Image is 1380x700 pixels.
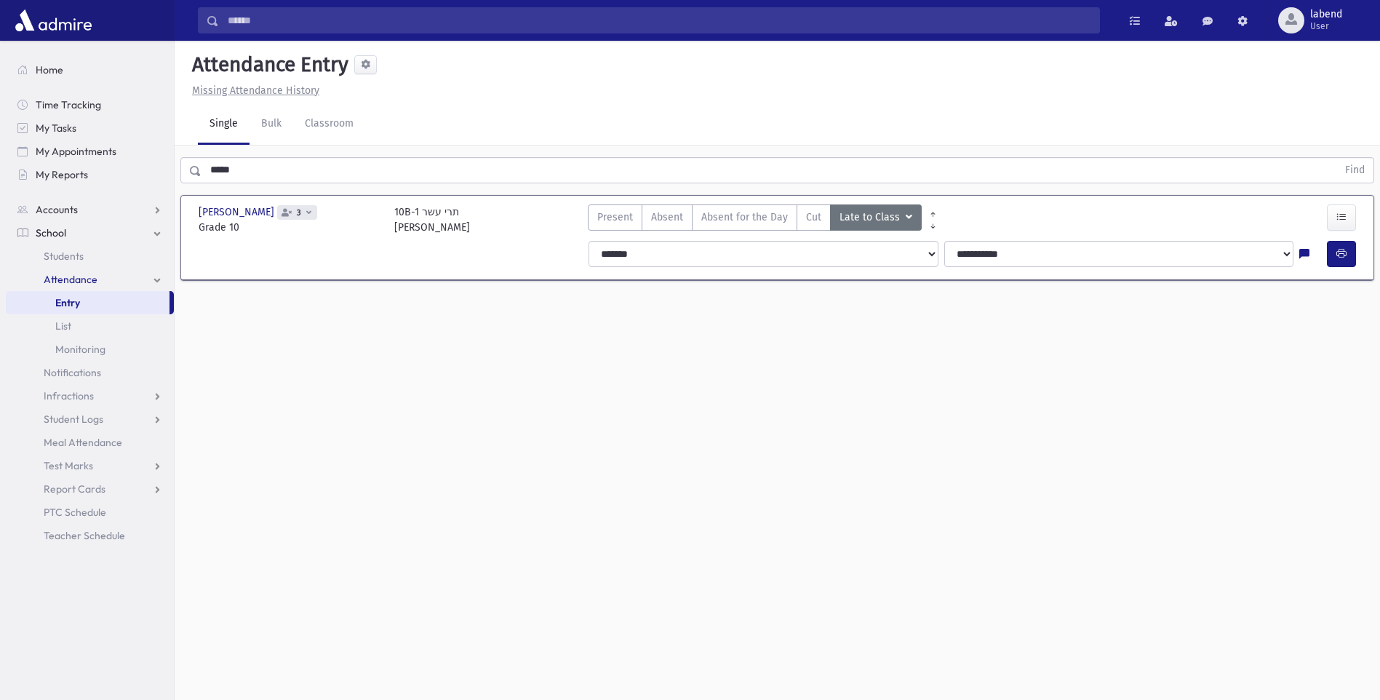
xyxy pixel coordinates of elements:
[55,296,80,309] span: Entry
[6,314,174,338] a: List
[186,84,319,97] a: Missing Attendance History
[830,204,922,231] button: Late to Class
[44,389,94,402] span: Infractions
[44,366,101,379] span: Notifications
[44,250,84,263] span: Students
[6,524,174,547] a: Teacher Schedule
[36,168,88,181] span: My Reports
[6,454,174,477] a: Test Marks
[6,93,174,116] a: Time Tracking
[294,208,304,218] span: 3
[6,361,174,384] a: Notifications
[44,529,125,542] span: Teacher Schedule
[36,203,78,216] span: Accounts
[36,122,76,135] span: My Tasks
[6,501,174,524] a: PTC Schedule
[192,84,319,97] u: Missing Attendance History
[597,210,633,225] span: Present
[1310,9,1342,20] span: labend
[6,268,174,291] a: Attendance
[199,220,380,235] span: Grade 10
[219,7,1099,33] input: Search
[6,116,174,140] a: My Tasks
[1336,158,1373,183] button: Find
[199,204,277,220] span: [PERSON_NAME]
[198,104,250,145] a: Single
[44,413,103,426] span: Student Logs
[1310,20,1342,32] span: User
[293,104,365,145] a: Classroom
[6,58,174,81] a: Home
[55,319,71,333] span: List
[44,482,105,496] span: Report Cards
[36,226,66,239] span: School
[44,436,122,449] span: Meal Attendance
[6,338,174,361] a: Monitoring
[6,291,169,314] a: Entry
[588,204,922,235] div: AttTypes
[6,431,174,454] a: Meal Attendance
[6,384,174,407] a: Infractions
[12,6,95,35] img: AdmirePro
[6,477,174,501] a: Report Cards
[36,98,101,111] span: Time Tracking
[6,140,174,163] a: My Appointments
[36,145,116,158] span: My Appointments
[394,204,470,235] div: 10B-1 תרי עשר [PERSON_NAME]
[701,210,788,225] span: Absent for the Day
[250,104,293,145] a: Bulk
[6,163,174,186] a: My Reports
[44,506,106,519] span: PTC Schedule
[55,343,105,356] span: Monitoring
[839,210,903,226] span: Late to Class
[186,52,348,77] h5: Attendance Entry
[6,198,174,221] a: Accounts
[44,459,93,472] span: Test Marks
[6,407,174,431] a: Student Logs
[44,273,97,286] span: Attendance
[806,210,821,225] span: Cut
[651,210,683,225] span: Absent
[36,63,63,76] span: Home
[6,221,174,244] a: School
[6,244,174,268] a: Students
